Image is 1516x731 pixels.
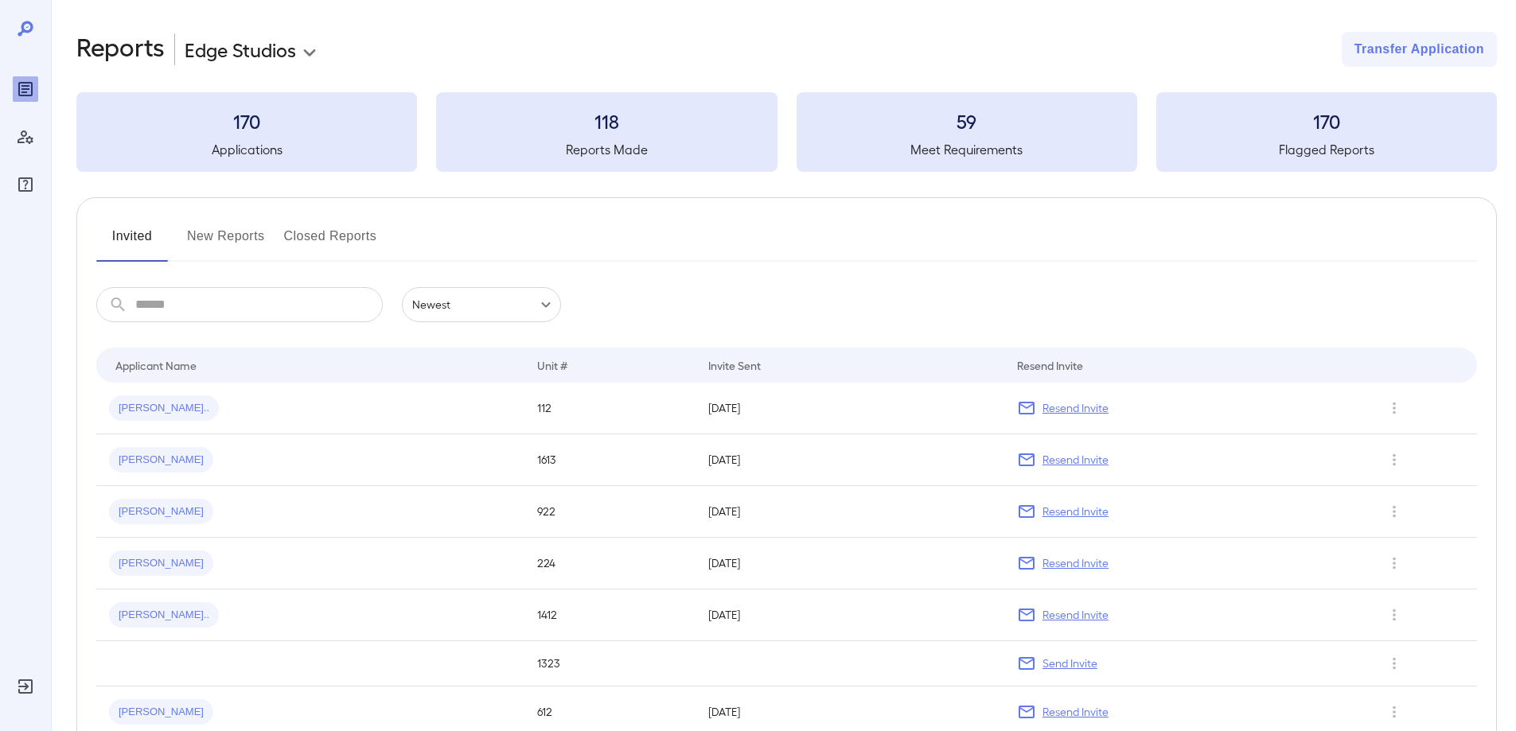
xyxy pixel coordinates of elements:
h5: Meet Requirements [797,140,1137,159]
p: Resend Invite [1042,555,1109,571]
span: [PERSON_NAME] [109,556,213,571]
span: [PERSON_NAME].. [109,401,219,416]
td: 922 [524,486,696,538]
h5: Applications [76,140,417,159]
h3: 170 [1156,108,1497,134]
button: Row Actions [1382,499,1407,524]
h3: 170 [76,108,417,134]
button: Invited [96,224,168,262]
h5: Flagged Reports [1156,140,1497,159]
p: Resend Invite [1042,704,1109,720]
td: 112 [524,383,696,434]
p: Resend Invite [1042,452,1109,468]
button: Row Actions [1382,602,1407,628]
td: [DATE] [696,434,1004,486]
div: Invite Sent [708,356,761,375]
button: New Reports [187,224,265,262]
span: [PERSON_NAME] [109,504,213,519]
p: Resend Invite [1042,607,1109,623]
p: Resend Invite [1042,400,1109,416]
button: Closed Reports [284,224,377,262]
p: Edge Studios [185,37,296,62]
td: 1323 [524,641,696,686]
h2: Reports [76,32,165,67]
button: Row Actions [1382,651,1407,676]
h3: 118 [436,108,777,134]
h3: 59 [797,108,1137,134]
button: Row Actions [1382,447,1407,472]
span: [PERSON_NAME] [109,453,213,468]
td: [DATE] [696,486,1004,538]
button: Transfer Application [1342,32,1497,67]
div: Log Out [13,674,38,699]
td: 1613 [524,434,696,486]
td: [DATE] [696,538,1004,589]
div: Manage Users [13,124,38,150]
span: [PERSON_NAME] [109,705,213,720]
div: FAQ [13,172,38,197]
p: Send Invite [1042,655,1097,671]
div: Unit # [537,356,567,375]
h5: Reports Made [436,140,777,159]
div: Applicant Name [115,356,197,375]
div: Resend Invite [1017,356,1083,375]
div: Newest [402,287,561,322]
summary: 170Applications118Reports Made59Meet Requirements170Flagged Reports [76,92,1497,172]
td: [DATE] [696,383,1004,434]
button: Row Actions [1382,395,1407,421]
div: Reports [13,76,38,102]
span: [PERSON_NAME].. [109,608,219,623]
button: Row Actions [1382,699,1407,725]
td: 1412 [524,589,696,641]
td: [DATE] [696,589,1004,641]
button: Row Actions [1382,550,1407,576]
p: Resend Invite [1042,504,1109,519]
td: 224 [524,538,696,589]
